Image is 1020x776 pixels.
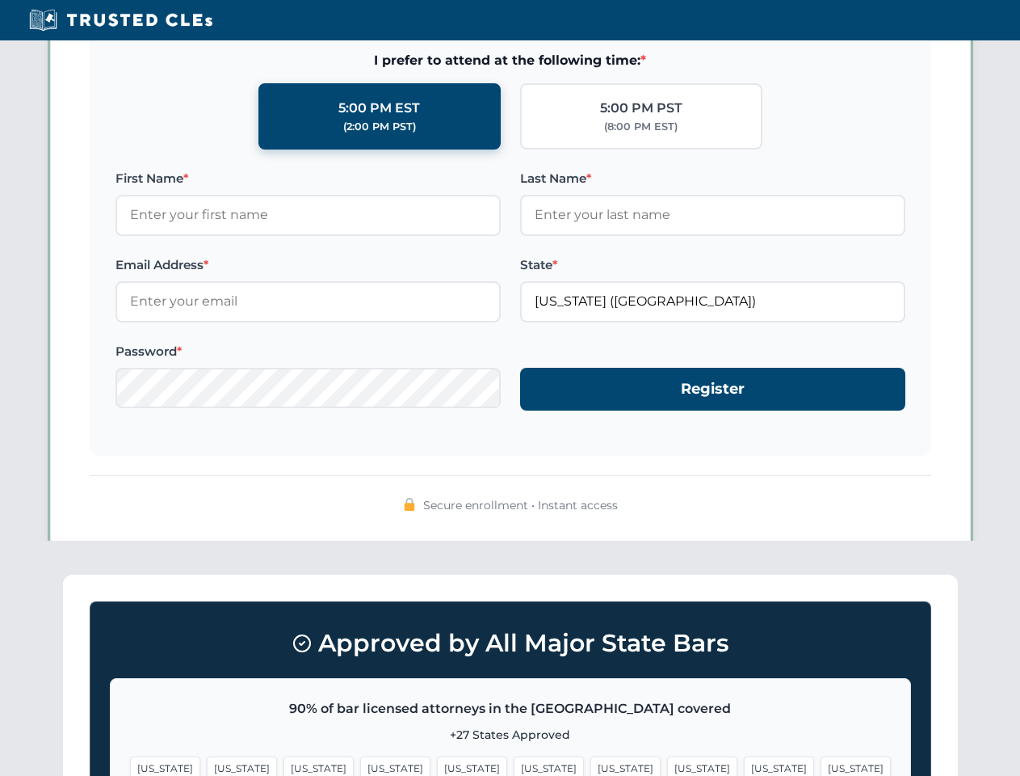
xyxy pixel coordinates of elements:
[520,169,905,188] label: Last Name
[423,496,618,514] span: Secure enrollment • Instant access
[115,195,501,235] input: Enter your first name
[115,50,905,71] span: I prefer to attend at the following time:
[338,98,420,119] div: 5:00 PM EST
[343,119,416,135] div: (2:00 PM PST)
[520,281,905,322] input: Florida (FL)
[520,368,905,411] button: Register
[520,255,905,275] label: State
[115,281,501,322] input: Enter your email
[115,169,501,188] label: First Name
[604,119,678,135] div: (8:00 PM EST)
[403,498,416,511] img: 🔒
[115,342,501,361] label: Password
[600,98,682,119] div: 5:00 PM PST
[24,8,217,32] img: Trusted CLEs
[115,255,501,275] label: Email Address
[520,195,905,235] input: Enter your last name
[130,726,891,744] p: +27 States Approved
[130,698,891,719] p: 90% of bar licensed attorneys in the [GEOGRAPHIC_DATA] covered
[110,622,911,665] h3: Approved by All Major State Bars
